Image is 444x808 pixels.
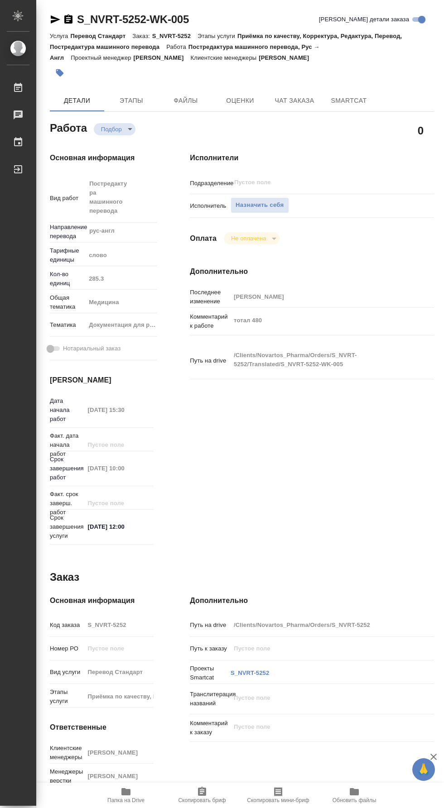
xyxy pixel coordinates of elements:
p: [PERSON_NAME] [259,54,316,61]
span: Детали [55,95,99,106]
p: Этапы услуги [198,33,237,39]
p: Комментарий к работе [190,312,231,330]
h2: Работа [50,119,87,135]
h4: Исполнители [190,153,434,163]
input: Пустое поле [231,642,414,655]
a: S_NVRT-5252 [231,669,269,676]
p: S_NVRT-5252 [152,33,198,39]
span: Назначить себя [236,200,284,210]
h2: 0 [418,123,424,138]
span: Нотариальный заказ [63,344,121,353]
button: Подбор [98,125,125,133]
button: Не оплачена [228,234,269,242]
button: Скопировать бриф [164,783,240,808]
span: Оценки [218,95,262,106]
p: Транслитерация названий [190,690,231,708]
span: Чат заказа [273,95,316,106]
h4: Основная информация [50,595,154,606]
input: Пустое поле [231,618,414,631]
div: слово [86,248,168,263]
button: Добавить тэг [50,63,70,83]
input: ✎ Введи что-нибудь [84,520,154,533]
p: Факт. срок заверш. работ [50,490,84,517]
p: Путь к заказу [190,644,231,653]
a: S_NVRT-5252-WK-005 [77,13,189,25]
p: Факт. дата начала работ [50,431,84,459]
p: [PERSON_NAME] [134,54,191,61]
p: Путь на drive [190,356,231,365]
h4: Оплата [190,233,217,244]
span: Обновить файлы [333,797,376,803]
p: Вид услуги [50,668,84,677]
p: Подразделение [190,179,231,188]
div: Подбор [94,123,135,135]
p: Срок завершения работ [50,455,84,482]
span: Скопировать бриф [178,797,226,803]
div: Подбор [224,232,280,244]
p: Перевод Стандарт [70,33,132,39]
p: Комментарий к заказу [190,719,231,737]
div: Документация для рег. органов [86,317,168,333]
p: Услуга [50,33,70,39]
p: Тарифные единицы [50,246,86,264]
input: Пустое поле [231,290,414,303]
p: Клиентские менеджеры [50,744,84,762]
p: Тематика [50,320,86,330]
p: Менеджеры верстки [50,767,84,785]
p: Код заказа [50,621,84,630]
input: Пустое поле [233,177,392,188]
p: Вид работ [50,194,86,203]
input: Пустое поле [84,665,154,679]
h4: Дополнительно [190,595,434,606]
h2: Заказ [50,570,79,584]
p: Общая тематика [50,293,86,311]
p: Направление перевода [50,223,86,241]
p: Заказ: [132,33,152,39]
button: Скопировать мини-бриф [240,783,316,808]
h4: Основная информация [50,153,154,163]
p: Кол-во единиц [50,270,86,288]
p: Последнее изменение [190,288,231,306]
span: 🙏 [416,760,431,779]
input: Пустое поле [84,690,154,703]
p: Номер РО [50,644,84,653]
textarea: /Clients/Novartos_Pharma/Orders/S_NVRT-5252/Translated/S_NVRT-5252-WK-005 [231,348,414,372]
input: Пустое поле [84,642,154,655]
h4: Ответственные [50,722,154,733]
p: Проекты Smartcat [190,664,231,682]
textarea: тотал 480 [231,313,414,328]
input: Пустое поле [84,497,154,510]
span: Папка на Drive [107,797,145,803]
input: Пустое поле [84,462,154,475]
div: Медицина [86,295,168,310]
input: Пустое поле [84,618,154,631]
span: Этапы [110,95,153,106]
h4: [PERSON_NAME] [50,375,154,386]
button: Назначить себя [231,197,289,213]
span: Скопировать мини-бриф [247,797,309,803]
p: Проектный менеджер [71,54,133,61]
span: [PERSON_NAME] детали заказа [319,15,409,24]
h4: Дополнительно [190,266,434,277]
input: Пустое поле [84,438,154,451]
input: Пустое поле [84,770,154,783]
p: Дата начала работ [50,397,84,424]
span: SmartCat [327,95,371,106]
button: Скопировать ссылку [63,14,74,25]
input: Пустое поле [86,272,157,285]
p: Путь на drive [190,621,231,630]
button: Папка на Drive [88,783,164,808]
p: Клиентские менеджеры [191,54,259,61]
span: Файлы [164,95,208,106]
input: Пустое поле [84,746,154,759]
button: 🙏 [412,758,435,781]
p: Срок завершения услуги [50,513,84,540]
input: Пустое поле [84,403,154,416]
p: Исполнитель [190,201,231,210]
button: Обновить файлы [316,783,392,808]
p: Этапы услуги [50,688,84,706]
button: Скопировать ссылку для ЯМессенджера [50,14,61,25]
p: Работа [166,43,188,50]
